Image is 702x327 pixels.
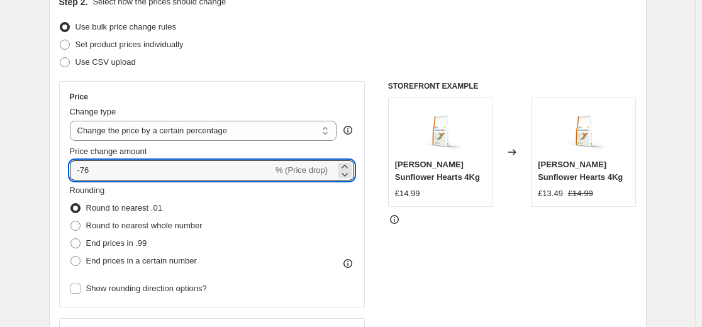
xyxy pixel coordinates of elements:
span: Show rounding direction options? [86,284,207,293]
span: Use bulk price change rules [75,22,176,31]
h3: Price [70,92,88,102]
span: [PERSON_NAME] Sunflower Hearts 4Kg [538,160,623,182]
img: H060012__04447.1610037930.1280.1280_80x.jpg [415,104,465,155]
span: Set product prices individually [75,40,184,49]
strike: £14.99 [568,187,593,200]
div: £14.99 [395,187,420,200]
span: [PERSON_NAME] Sunflower Hearts 4Kg [395,160,480,182]
span: Rounding [70,186,105,195]
h6: STOREFRONT EXAMPLE [388,81,637,91]
img: H060012__04447.1610037930.1280.1280_80x.jpg [559,104,609,155]
span: End prices in .99 [86,238,147,248]
span: Round to nearest .01 [86,203,162,213]
span: Price change amount [70,147,147,156]
div: £13.49 [538,187,563,200]
input: -15 [70,160,273,180]
div: help [342,124,354,136]
span: Change type [70,107,116,116]
span: Round to nearest whole number [86,221,203,230]
span: End prices in a certain number [86,256,197,265]
span: % (Price drop) [276,165,328,175]
span: Use CSV upload [75,57,136,67]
